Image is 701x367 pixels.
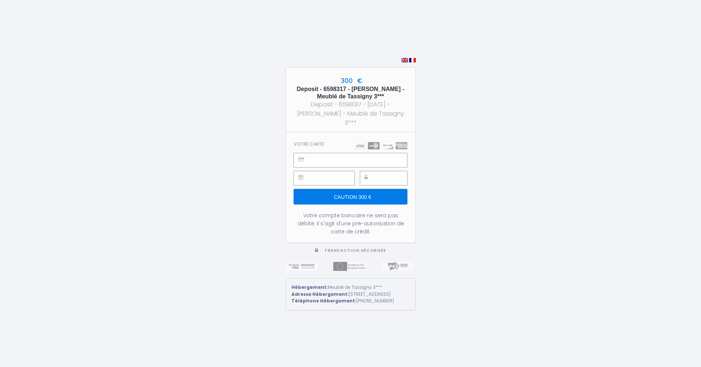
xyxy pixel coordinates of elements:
strong: Adresse Hébergement: [291,291,349,297]
span: 300 € [339,76,362,85]
div: Meublé de Tassigny 3*** [291,284,410,291]
h5: Deposit - 6598317 - [PERSON_NAME] - Meublé de Tassigny 3*** [293,86,409,99]
iframe: Secure payment input frame [310,171,354,185]
div: Votre compte bancaire ne sera pas débité. Il s'agit d'une pré-autorisation de carte de crédit. [294,211,407,236]
iframe: Secure payment input frame [310,153,407,167]
div: [PHONE_NUMBER] [291,298,410,305]
h3: Votre carte [294,141,324,147]
div: Deposit - 6598317 - [DATE] - [PERSON_NAME] - Meublé de Tassigny 3*** [293,100,409,127]
img: carts.png [354,142,407,149]
iframe: Secure payment input frame [377,171,407,185]
span: Transaction sécurisée [324,248,386,253]
div: [STREET_ADDRESS] [291,291,410,298]
img: en.png [401,58,408,62]
input: Caution 300 € [294,189,407,204]
img: fr.png [409,58,416,62]
strong: Téléphone Hébergement: [291,298,356,304]
strong: Hébergement: [291,284,328,290]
